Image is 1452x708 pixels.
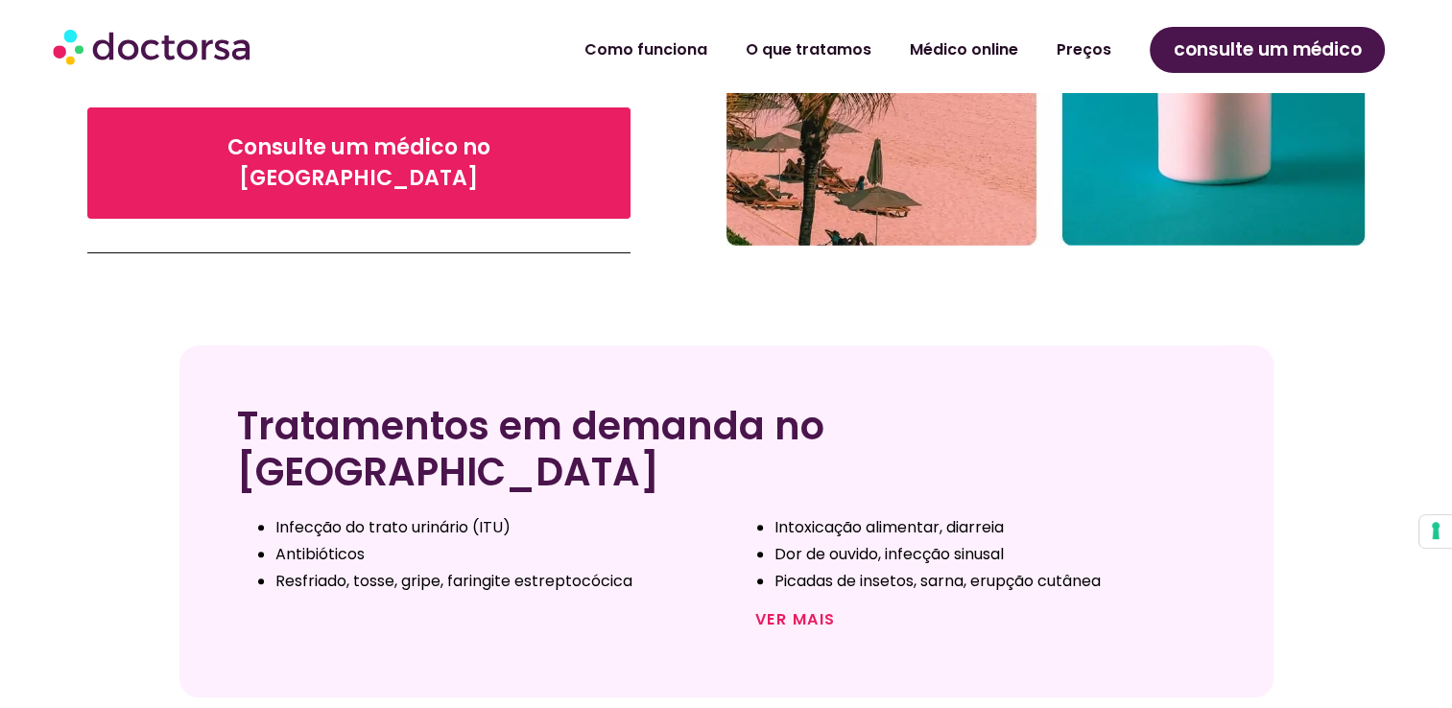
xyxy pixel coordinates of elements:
[117,132,601,194] span: Consulte um médico no [GEOGRAPHIC_DATA]
[565,28,726,72] a: Como funciona
[1419,515,1452,548] button: Your consent preferences for tracking technologies
[755,608,836,630] a: Ver mais
[726,28,891,72] a: O que tratamos
[774,568,1216,595] li: Picadas de insetos, sarna, erupção cutânea
[1037,28,1131,72] a: Preços
[237,403,1216,495] h2: Tratamentos em demanda no [GEOGRAPHIC_DATA]
[275,568,717,595] li: Resfriado, tosse, gripe, faringite estreptocócica
[275,514,717,541] li: Infecção do trato urinário (ITU)
[891,28,1037,72] a: Médico online
[275,541,717,568] li: Antibióticos
[87,107,631,219] a: Consulte um médico no [GEOGRAPHIC_DATA]
[1150,27,1386,73] a: consulte um médico
[774,541,1216,568] li: Dor de ouvido, infecção sinusal
[774,514,1216,541] li: Intoxicação alimentar, diarreia
[383,28,1131,72] nav: Menu
[1174,35,1362,65] span: consulte um médico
